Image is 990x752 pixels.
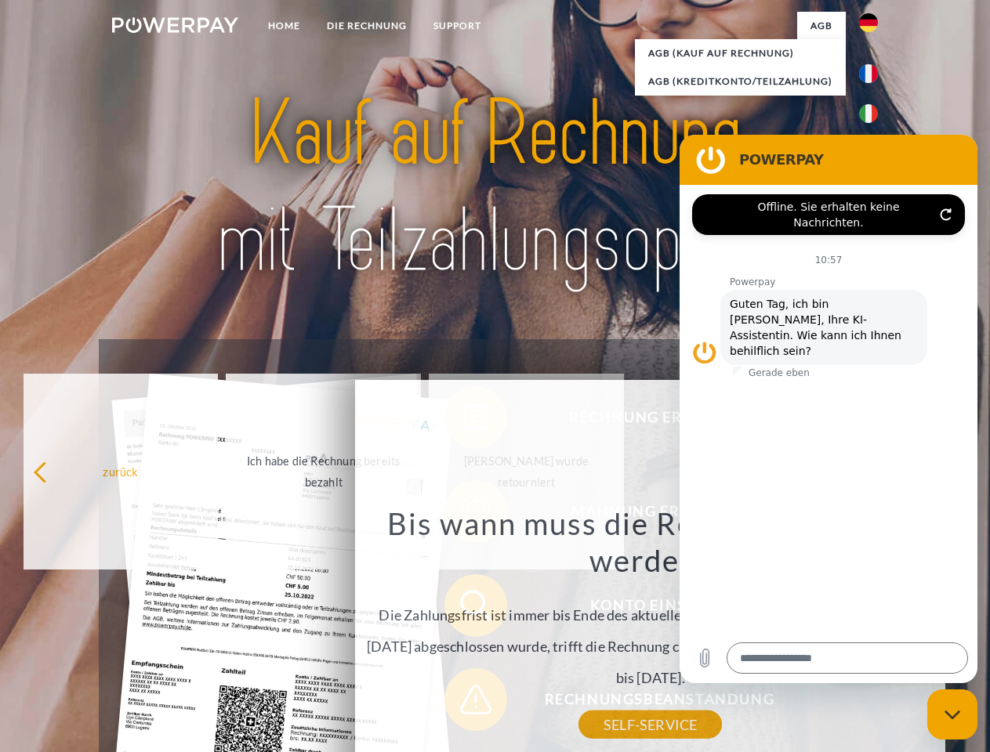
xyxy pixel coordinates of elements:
[112,17,238,33] img: logo-powerpay-white.svg
[364,504,937,580] h3: Bis wann muss die Rechnung bezahlt werden?
[314,12,420,40] a: DIE RECHNUNG
[927,689,977,739] iframe: Schaltfläche zum Öffnen des Messaging-Fensters; Konversation läuft
[635,39,846,67] a: AGB (Kauf auf Rechnung)
[797,12,846,40] a: agb
[859,64,878,83] img: fr
[859,13,878,32] img: de
[364,504,937,725] div: Die Zahlungsfrist ist immer bis Ende des aktuellen Monats. Wenn die Bestellung z.B. am [DATE] abg...
[420,12,495,40] a: SUPPORT
[680,135,977,683] iframe: Messaging-Fenster
[150,75,840,300] img: title-powerpay_de.svg
[578,710,722,739] a: SELF-SERVICE
[255,12,314,40] a: Home
[235,450,412,493] div: Ich habe die Rechnung bereits bezahlt
[635,67,846,96] a: AGB (Kreditkonto/Teilzahlung)
[859,104,878,123] img: it
[33,461,209,482] div: zurück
